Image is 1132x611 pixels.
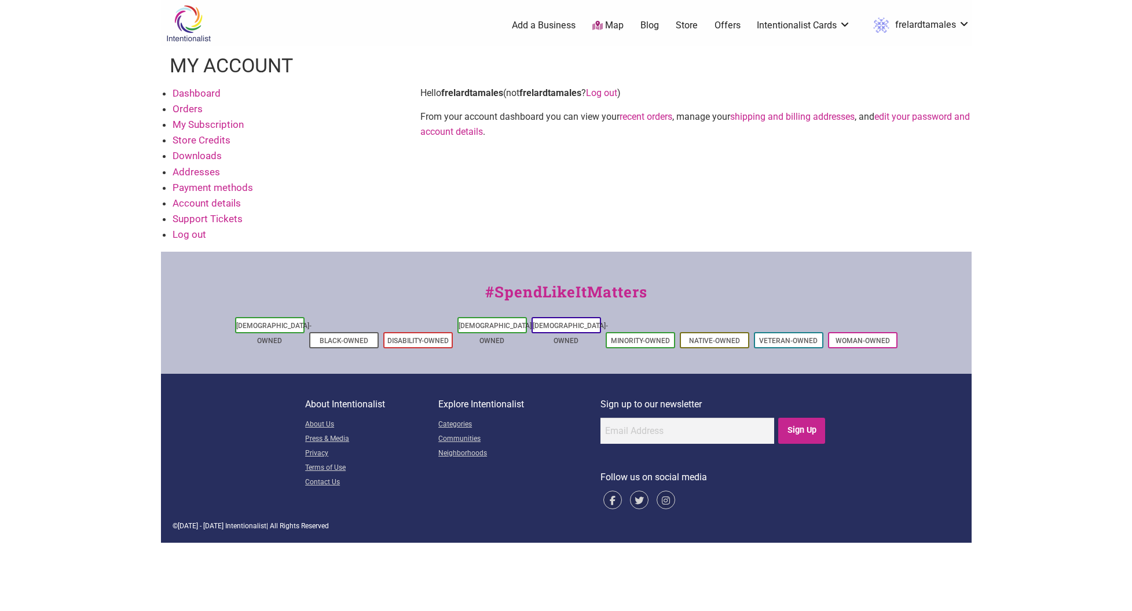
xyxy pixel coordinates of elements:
a: Add a Business [512,19,576,32]
a: Offers [715,19,741,32]
p: Sign up to our newsletter [600,397,827,412]
a: Log out [586,87,617,98]
h1: My account [170,52,293,80]
a: Payment methods [173,182,253,193]
p: From your account dashboard you can view your , manage your , and . [420,109,972,139]
a: Contact Us [305,476,438,490]
strong: frelardtamales [441,87,503,98]
a: Store [676,19,698,32]
p: Explore Intentionalist [438,397,600,412]
a: shipping and billing addresses [730,111,855,122]
a: Woman-Owned [836,337,890,345]
a: Addresses [173,166,220,178]
a: [DEMOGRAPHIC_DATA]-Owned [533,322,608,345]
a: Disability-Owned [387,337,449,345]
a: Store Credits [173,134,230,146]
strong: frelardtamales [519,87,581,98]
a: Native-Owned [689,337,740,345]
a: [DEMOGRAPHIC_DATA]-Owned [236,322,312,345]
a: Categories [438,418,600,432]
a: Account details [173,197,241,209]
a: frelardtamales [867,15,970,36]
a: recent orders [620,111,672,122]
a: Minority-Owned [611,337,670,345]
a: Blog [640,19,659,32]
a: Downloads [173,150,222,161]
nav: Account pages [161,86,404,252]
a: Dashboard [173,87,221,99]
a: Log out [173,229,206,240]
a: Neighborhoods [438,447,600,461]
span: [DATE] - [DATE] [178,522,224,530]
p: Hello (not ? ) [420,86,972,101]
a: Support Tickets [173,213,243,224]
a: About Us [305,418,438,432]
a: Terms of Use [305,461,438,476]
img: Intentionalist [161,5,216,42]
a: Privacy [305,447,438,461]
a: Map [592,19,624,32]
a: Press & Media [305,432,438,447]
a: Orders [173,103,203,115]
a: Black-Owned [320,337,368,345]
a: Intentionalist Cards [757,19,851,32]
div: #SpendLikeItMatters [161,281,972,315]
a: Communities [438,432,600,447]
a: Veteran-Owned [759,337,818,345]
p: Follow us on social media [600,470,827,485]
a: [DEMOGRAPHIC_DATA]-Owned [459,322,534,345]
a: edit your password and account details [420,111,970,137]
a: My Subscription [173,119,244,130]
input: Email Address [600,418,774,444]
p: About Intentionalist [305,397,438,412]
span: Intentionalist [225,522,266,530]
input: Sign Up [778,418,825,444]
div: © | All Rights Reserved [173,521,960,531]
